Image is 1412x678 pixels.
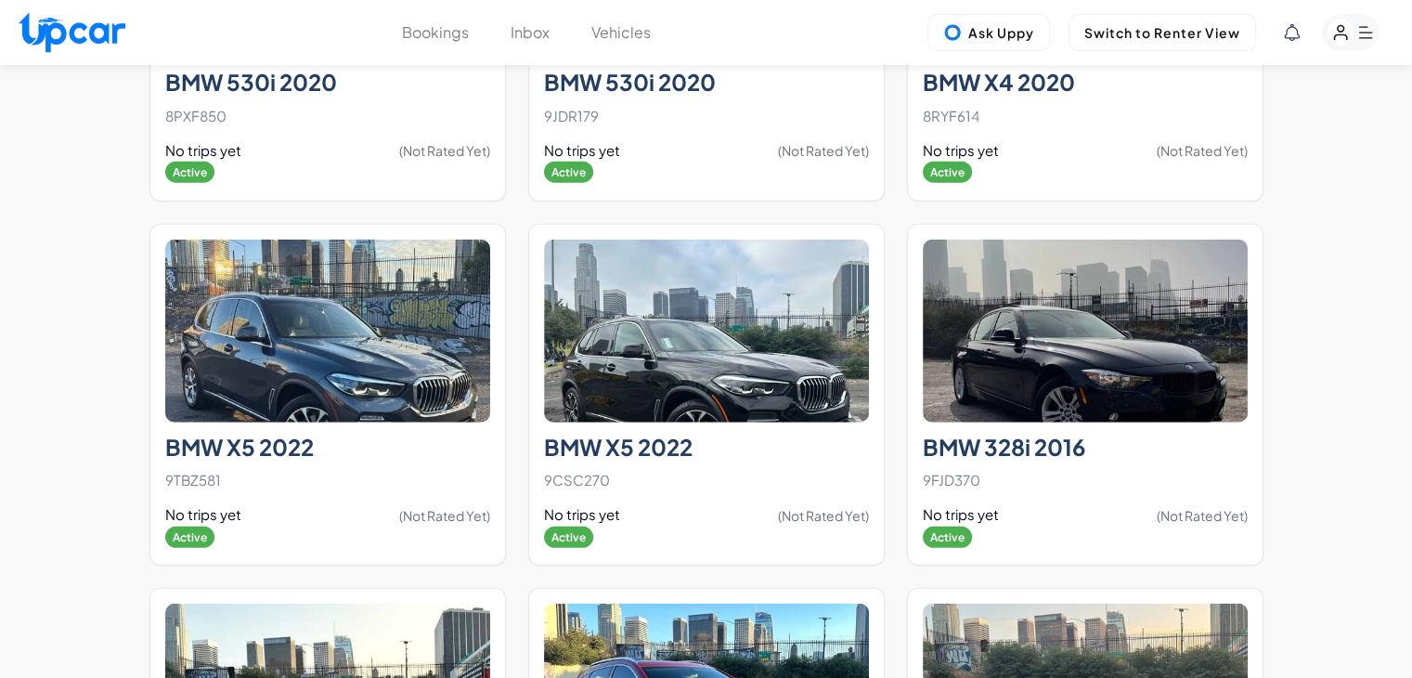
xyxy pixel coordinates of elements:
span: Active [923,527,972,548]
h2: BMW 530i 2020 [165,69,490,96]
span: (Not Rated Yet) [778,141,869,160]
h2: BMW X4 2020 [923,69,1248,96]
p: 9TBZ581 [165,467,490,493]
h2: BMW 530i 2020 [544,69,869,96]
button: Vehicles [591,21,651,44]
span: No trips yet [544,140,620,162]
span: No trips yet [544,504,620,526]
span: Active [165,162,214,183]
span: No trips yet [165,504,241,526]
button: Switch to Renter View [1069,14,1256,51]
span: (Not Rated Yet) [778,506,869,525]
p: 9FJD370 [923,467,1248,493]
span: (Not Rated Yet) [1157,506,1248,525]
h2: BMW 328i 2016 [923,434,1248,461]
span: No trips yet [923,504,999,526]
span: Active [544,162,593,183]
span: (Not Rated Yet) [399,506,490,525]
h2: BMW X5 2022 [544,434,869,461]
img: BMW 328i 2016 [923,240,1248,423]
div: View Notifications [1284,24,1300,41]
span: Active [923,162,972,183]
p: 8PXF850 [165,103,490,129]
span: (Not Rated Yet) [399,141,490,160]
img: BMW X5 2022 [165,240,490,423]
img: BMW X5 2022 [544,240,869,423]
span: No trips yet [923,140,999,162]
button: Inbox [511,21,550,44]
span: Active [544,527,593,548]
p: 8RYF614 [923,103,1248,129]
span: No trips yet [165,140,241,162]
img: Upcar Logo [19,12,125,52]
p: 9CSC270 [544,467,869,493]
p: 9JDR179 [544,103,869,129]
img: Uppy [943,23,962,42]
button: Bookings [402,21,469,44]
button: Ask Uppy [927,14,1050,51]
span: (Not Rated Yet) [1157,141,1248,160]
span: Active [165,527,214,548]
h2: BMW X5 2022 [165,434,490,461]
